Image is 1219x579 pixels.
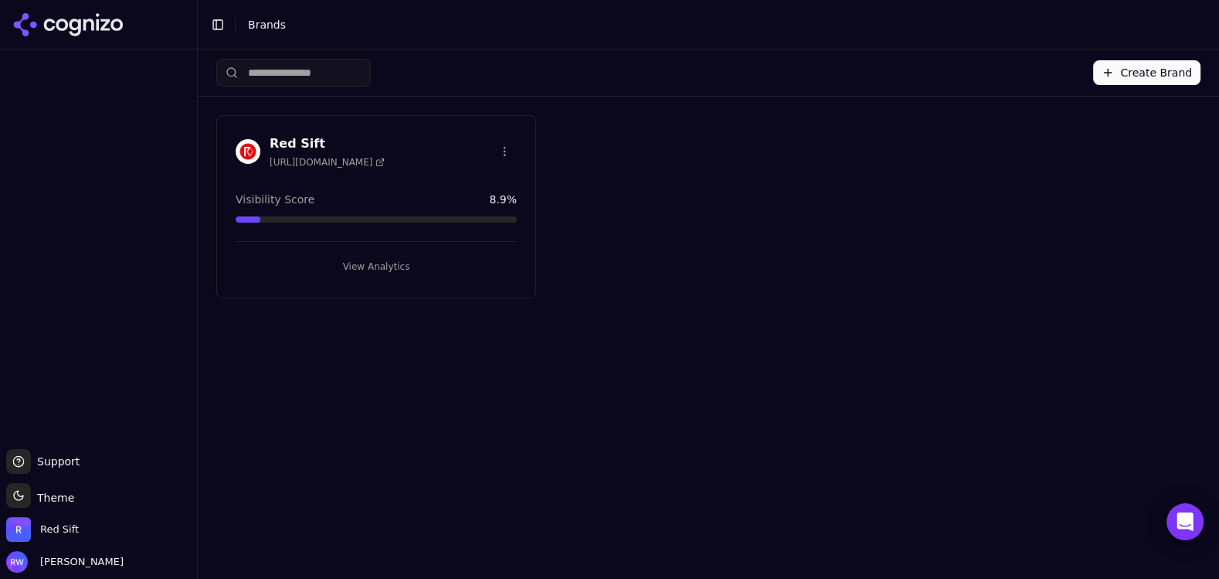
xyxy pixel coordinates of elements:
[270,156,385,169] span: [URL][DOMAIN_NAME]
[489,192,517,207] span: 8.9 %
[248,17,1176,32] nav: breadcrumb
[248,19,286,31] span: Brands
[31,454,80,469] span: Support
[40,523,79,536] span: Red Sift
[236,139,260,164] img: Red Sift
[270,135,385,153] h3: Red Sift
[6,551,124,573] button: Open user button
[1166,503,1204,540] div: Open Intercom Messenger
[236,254,517,279] button: View Analytics
[6,551,28,573] img: Rebecca Warren
[6,517,31,542] img: Red Sift
[31,492,74,504] span: Theme
[236,192,314,207] span: Visibility Score
[1093,60,1200,85] button: Create Brand
[6,517,79,542] button: Open organization switcher
[34,555,124,569] span: [PERSON_NAME]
